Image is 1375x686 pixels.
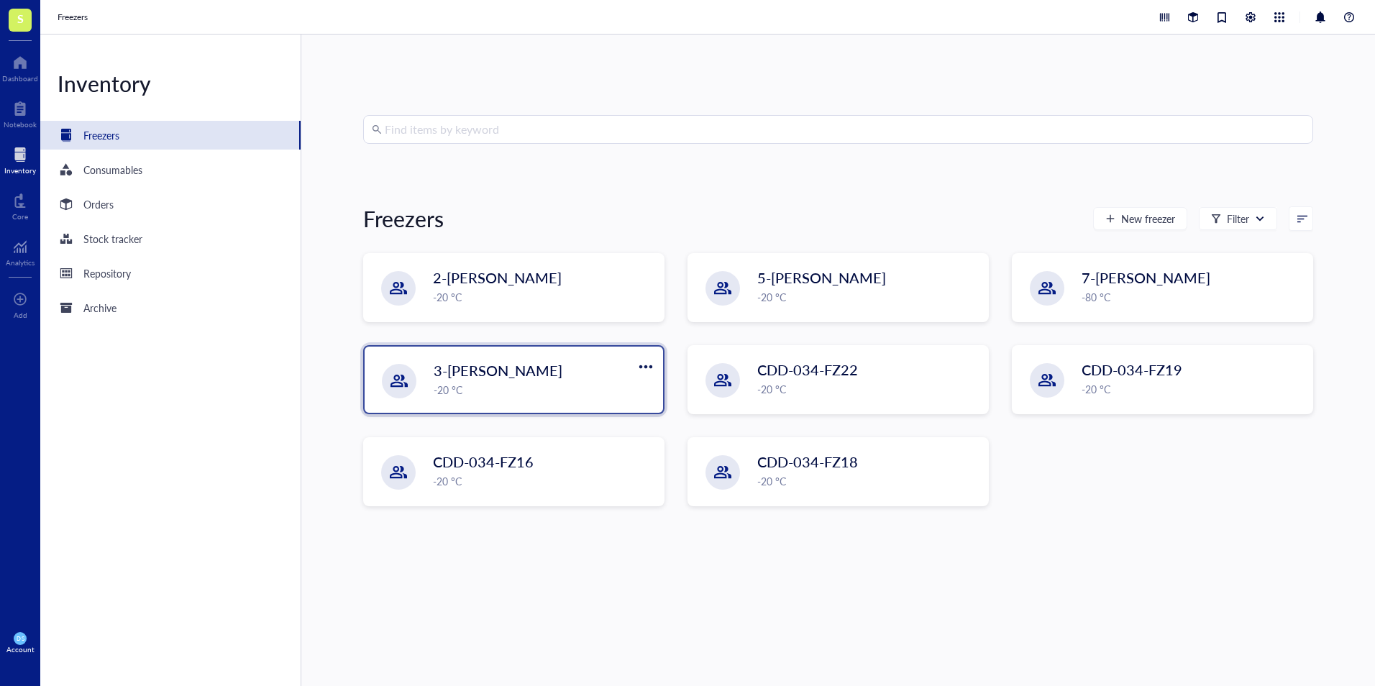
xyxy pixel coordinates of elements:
[1082,267,1210,288] span: 7-[PERSON_NAME]
[40,293,301,322] a: Archive
[40,121,301,150] a: Freezers
[363,204,444,233] div: Freezers
[83,300,117,316] div: Archive
[757,381,979,397] div: -20 °C
[83,265,131,281] div: Repository
[433,452,534,472] span: CDD-034-FZ16
[83,231,142,247] div: Stock tracker
[12,189,28,221] a: Core
[17,9,24,27] span: S
[4,143,36,175] a: Inventory
[40,259,301,288] a: Repository
[4,166,36,175] div: Inventory
[17,635,24,641] span: DS
[40,69,301,98] div: Inventory
[2,74,38,83] div: Dashboard
[434,360,562,380] span: 3-[PERSON_NAME]
[6,645,35,654] div: Account
[433,267,562,288] span: 2-[PERSON_NAME]
[757,473,979,489] div: -20 °C
[14,311,27,319] div: Add
[757,289,979,305] div: -20 °C
[1082,289,1304,305] div: -80 °C
[40,190,301,219] a: Orders
[1227,211,1249,227] div: Filter
[757,452,858,472] span: CDD-034-FZ18
[83,162,142,178] div: Consumables
[83,127,119,143] div: Freezers
[1082,381,1304,397] div: -20 °C
[757,360,858,380] span: CDD-034-FZ22
[6,258,35,267] div: Analytics
[434,382,654,398] div: -20 °C
[2,51,38,83] a: Dashboard
[1121,213,1175,224] span: New freezer
[40,224,301,253] a: Stock tracker
[12,212,28,221] div: Core
[4,120,37,129] div: Notebook
[40,155,301,184] a: Consumables
[433,289,655,305] div: -20 °C
[83,196,114,212] div: Orders
[6,235,35,267] a: Analytics
[1082,360,1182,380] span: CDD-034-FZ19
[757,267,886,288] span: 5-[PERSON_NAME]
[4,97,37,129] a: Notebook
[1093,207,1187,230] button: New freezer
[433,473,655,489] div: -20 °C
[58,10,91,24] a: Freezers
